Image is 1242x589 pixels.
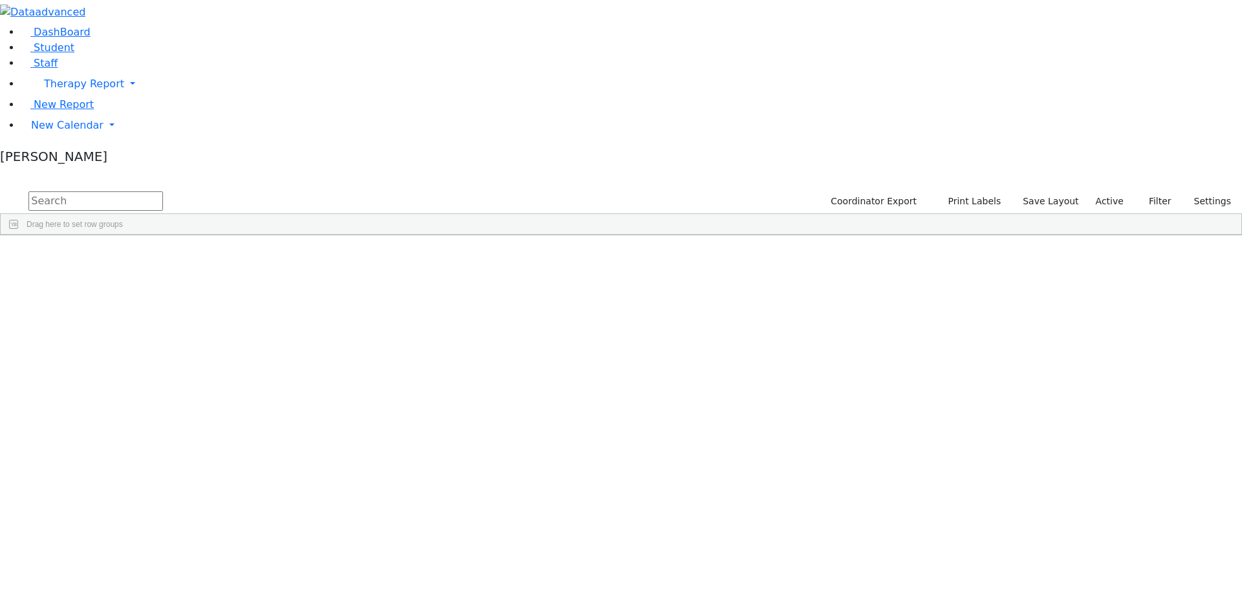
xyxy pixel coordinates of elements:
[933,191,1007,211] button: Print Labels
[1017,191,1084,211] button: Save Layout
[34,57,58,69] span: Staff
[21,71,1242,97] a: Therapy Report
[34,26,91,38] span: DashBoard
[34,41,74,54] span: Student
[822,191,922,211] button: Coordinator Export
[28,191,163,211] input: Search
[1090,191,1129,211] label: Active
[21,41,74,54] a: Student
[34,98,94,111] span: New Report
[21,26,91,38] a: DashBoard
[1177,191,1237,211] button: Settings
[31,119,103,131] span: New Calendar
[44,78,124,90] span: Therapy Report
[21,98,94,111] a: New Report
[27,220,123,229] span: Drag here to set row groups
[1132,191,1177,211] button: Filter
[21,112,1242,138] a: New Calendar
[21,57,58,69] a: Staff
